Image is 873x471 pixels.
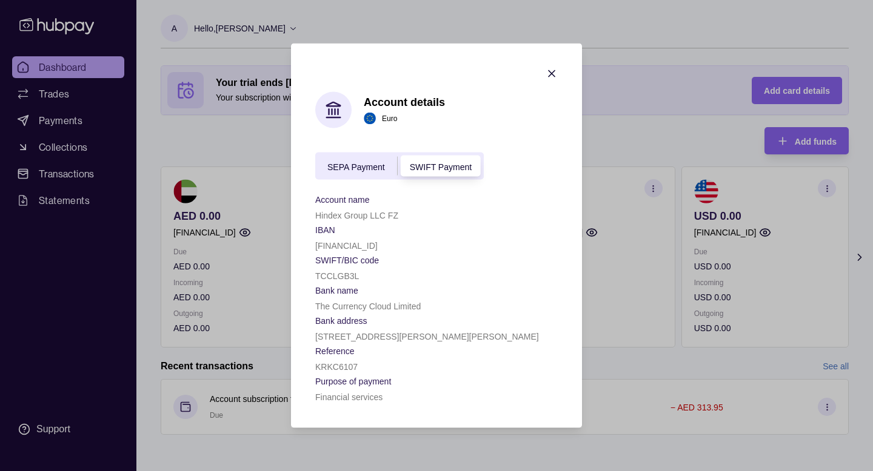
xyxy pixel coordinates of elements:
h1: Account details [364,95,445,108]
p: TCCLGB3L [315,271,359,281]
p: Financial services [315,392,383,402]
p: IBAN [315,225,335,235]
span: SWIFT Payment [410,162,472,171]
div: accountIndex [315,153,484,180]
p: Bank name [315,286,358,295]
p: [FINANCIAL_ID] [315,241,378,251]
p: Account name [315,195,370,205]
p: Purpose of payment [315,377,391,386]
p: SWIFT/BIC code [315,255,379,265]
p: Bank address [315,316,367,326]
p: KRKC6107 [315,362,358,372]
p: Reference [315,346,355,356]
img: eu [364,112,376,124]
p: Euro [382,111,397,125]
p: Hindex Group LLC FZ [315,211,398,220]
p: The Currency Cloud Limited [315,301,421,311]
p: [STREET_ADDRESS][PERSON_NAME][PERSON_NAME] [315,332,539,341]
span: SEPA Payment [327,162,385,171]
